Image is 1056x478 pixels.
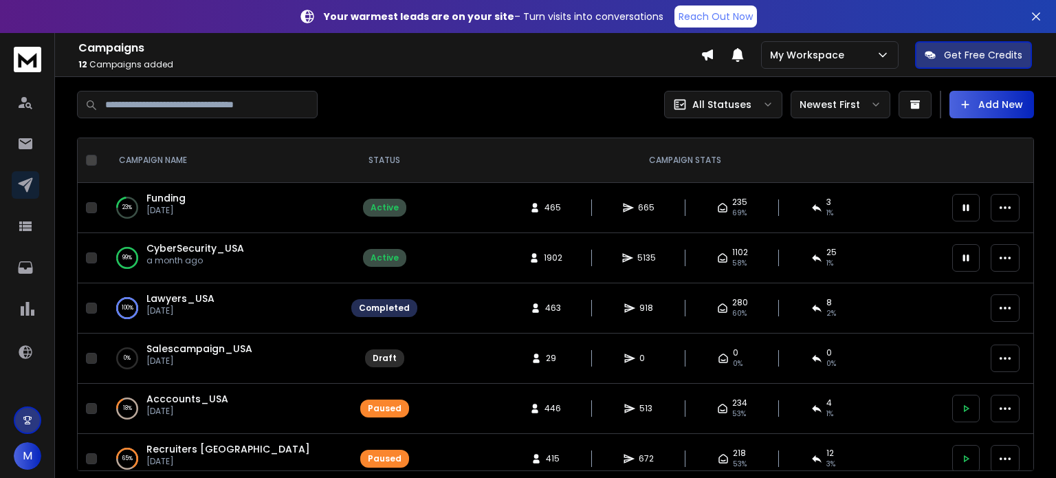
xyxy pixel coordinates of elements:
[122,452,133,466] p: 65 %
[122,251,132,265] p: 99 %
[14,442,41,470] button: M
[146,342,252,356] a: Salescampaign_USA
[637,252,656,263] span: 5135
[791,91,890,118] button: Newest First
[732,197,747,208] span: 235
[826,208,833,219] span: 1 %
[102,384,343,434] td: 18%Acccounts_USA[DATE]
[546,353,560,364] span: 29
[826,347,832,358] span: 0
[371,252,399,263] div: Active
[826,258,833,269] span: 1 %
[324,10,663,23] p: – Turn visits into conversations
[146,191,186,205] a: Funding
[638,202,654,213] span: 665
[732,208,747,219] span: 69 %
[146,255,244,266] p: a month ago
[373,353,397,364] div: Draft
[146,356,252,367] p: [DATE]
[826,247,837,258] span: 25
[146,305,214,316] p: [DATE]
[545,303,561,314] span: 463
[146,456,310,467] p: [DATE]
[102,183,343,233] td: 23%Funding[DATE]
[123,402,132,415] p: 18 %
[826,358,836,369] span: 0%
[826,297,832,308] span: 8
[371,202,399,213] div: Active
[146,392,228,406] a: Acccounts_USA
[544,202,561,213] span: 465
[826,448,834,459] span: 12
[915,41,1032,69] button: Get Free Credits
[826,409,833,420] span: 1 %
[692,98,751,111] p: All Statuses
[544,252,562,263] span: 1902
[544,403,561,414] span: 446
[78,59,701,70] p: Campaigns added
[368,453,401,464] div: Paused
[732,398,747,409] span: 234
[78,40,701,56] h1: Campaigns
[944,48,1022,62] p: Get Free Credits
[122,201,132,215] p: 23 %
[732,258,747,269] span: 58 %
[343,138,426,183] th: STATUS
[733,448,746,459] span: 218
[426,138,944,183] th: CAMPAIGN STATS
[679,10,753,23] p: Reach Out Now
[146,442,310,456] a: Recruiters [GEOGRAPHIC_DATA]
[639,353,653,364] span: 0
[146,406,228,417] p: [DATE]
[639,403,653,414] span: 513
[122,301,133,315] p: 100 %
[732,308,747,319] span: 60 %
[324,10,514,23] strong: Your warmest leads are on your site
[102,138,343,183] th: CAMPAIGN NAME
[732,247,748,258] span: 1102
[359,303,410,314] div: Completed
[733,459,747,470] span: 53 %
[102,233,343,283] td: 99%CyberSecurity_USAa month ago
[102,283,343,334] td: 100%Lawyers_USA[DATE]
[546,453,560,464] span: 415
[733,347,738,358] span: 0
[826,398,832,409] span: 4
[102,334,343,384] td: 0%Salescampaign_USA[DATE]
[949,91,1034,118] button: Add New
[146,241,244,255] a: CyberSecurity_USA
[639,303,653,314] span: 918
[14,47,41,72] img: logo
[124,351,131,365] p: 0 %
[733,358,742,369] span: 0%
[770,48,850,62] p: My Workspace
[368,403,401,414] div: Paused
[146,292,214,305] a: Lawyers_USA
[639,453,654,464] span: 672
[826,459,835,470] span: 3 %
[826,197,831,208] span: 3
[674,6,757,28] a: Reach Out Now
[146,205,186,216] p: [DATE]
[732,409,746,420] span: 53 %
[732,297,748,308] span: 280
[826,308,836,319] span: 2 %
[78,58,87,70] span: 12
